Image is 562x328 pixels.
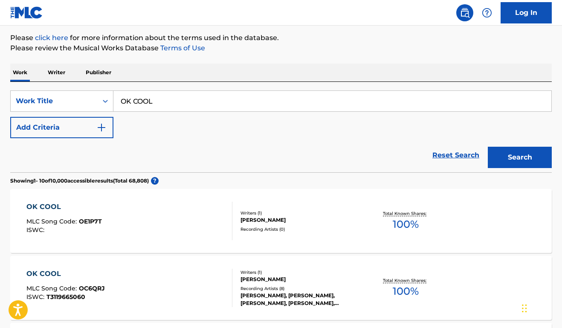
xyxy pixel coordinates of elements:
[240,216,361,224] div: [PERSON_NAME]
[10,177,149,185] p: Showing 1 - 10 of 10,000 accessible results (Total 68,808 )
[83,64,114,81] p: Publisher
[96,122,107,133] img: 9d2ae6d4665cec9f34b9.svg
[10,64,30,81] p: Work
[240,276,361,283] div: [PERSON_NAME]
[16,96,93,106] div: Work Title
[240,285,361,292] div: Recording Artists ( 8 )
[26,293,46,301] span: ISWC :
[10,117,113,138] button: Add Criteria
[482,8,492,18] img: help
[10,43,552,53] p: Please review the Musical Works Database
[10,90,552,172] form: Search Form
[240,269,361,276] div: Writers ( 1 )
[10,189,552,253] a: OK COOLMLC Song Code:OE1P7TISWC:Writers (1)[PERSON_NAME]Recording Artists (0)Total Known Shares:100%
[240,210,361,216] div: Writers ( 1 )
[240,292,361,307] div: [PERSON_NAME], [PERSON_NAME], [PERSON_NAME], [PERSON_NAME], [PERSON_NAME]
[26,284,79,292] span: MLC Song Code :
[478,4,495,21] div: Help
[79,218,102,225] span: OE1P7T
[240,226,361,232] div: Recording Artists ( 0 )
[488,147,552,168] button: Search
[159,44,205,52] a: Terms of Use
[383,277,429,284] p: Total Known Shares:
[46,293,85,301] span: T3119665060
[26,269,105,279] div: OK COOL
[26,226,46,234] span: ISWC :
[45,64,68,81] p: Writer
[460,8,470,18] img: search
[522,296,527,321] div: Drag
[519,287,562,328] iframe: Chat Widget
[79,284,105,292] span: OC6QRJ
[393,284,419,299] span: 100 %
[10,33,552,43] p: Please for more information about the terms used in the database.
[151,177,159,185] span: ?
[456,4,473,21] a: Public Search
[35,34,68,42] a: click here
[501,2,552,23] a: Log In
[26,202,102,212] div: OK COOL
[10,6,43,19] img: MLC Logo
[428,146,484,165] a: Reset Search
[393,217,419,232] span: 100 %
[383,210,429,217] p: Total Known Shares:
[10,256,552,320] a: OK COOLMLC Song Code:OC6QRJISWC:T3119665060Writers (1)[PERSON_NAME]Recording Artists (8)[PERSON_N...
[26,218,79,225] span: MLC Song Code :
